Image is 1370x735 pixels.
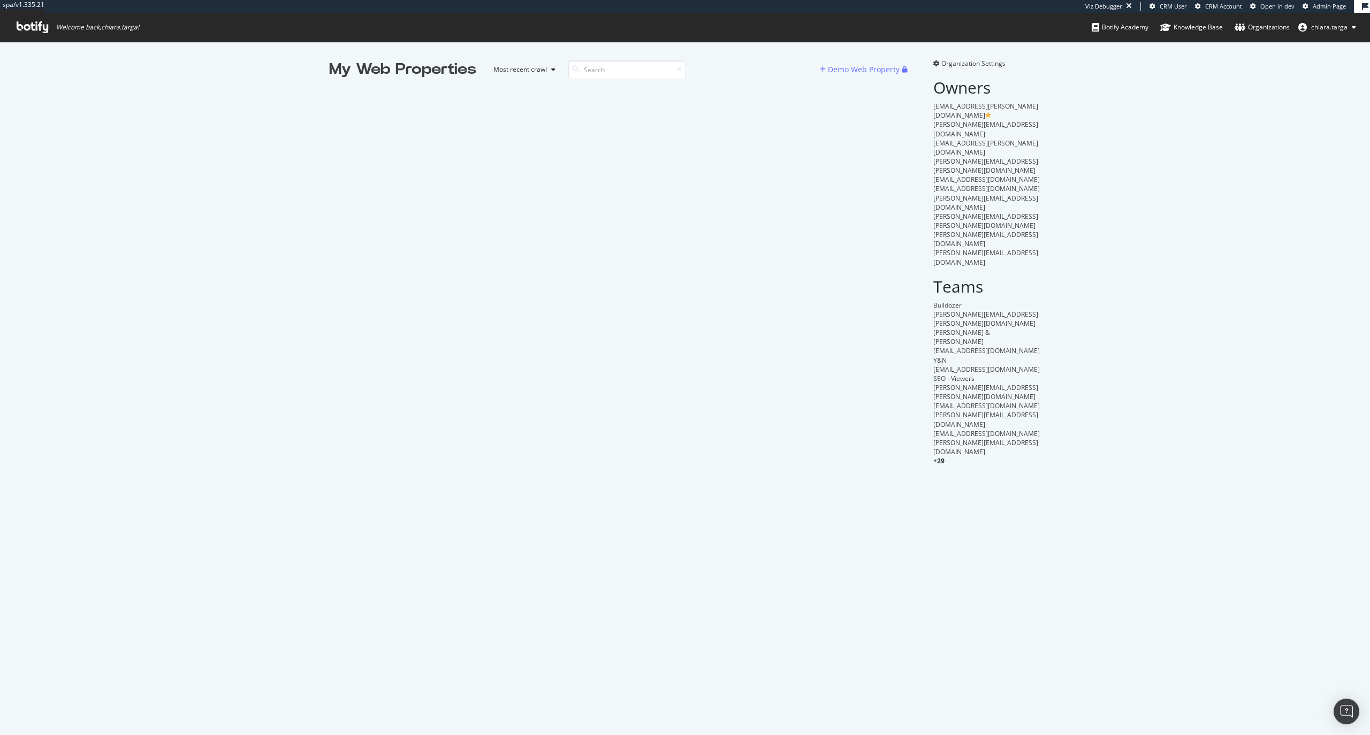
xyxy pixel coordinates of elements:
[1260,2,1295,10] span: Open in dev
[933,278,1041,295] h2: Teams
[1195,2,1242,11] a: CRM Account
[1205,2,1242,10] span: CRM Account
[933,401,1040,410] span: [EMAIL_ADDRESS][DOMAIN_NAME]
[1303,2,1346,11] a: Admin Page
[941,59,1006,68] span: Organization Settings
[933,328,1041,346] div: [PERSON_NAME] & [PERSON_NAME]
[933,410,1038,428] span: [PERSON_NAME][EMAIL_ADDRESS][DOMAIN_NAME]
[1160,2,1187,10] span: CRM User
[1235,13,1290,42] a: Organizations
[933,429,1040,438] span: [EMAIL_ADDRESS][DOMAIN_NAME]
[1250,2,1295,11] a: Open in dev
[933,120,1038,138] span: [PERSON_NAME][EMAIL_ADDRESS][DOMAIN_NAME]
[1334,699,1359,724] div: Open Intercom Messenger
[933,374,1041,383] div: SEO - Viewers
[1150,2,1187,11] a: CRM User
[820,65,902,74] a: Demo Web Property
[933,456,945,465] span: + 29
[568,60,686,79] input: Search
[933,139,1038,157] span: [EMAIL_ADDRESS][PERSON_NAME][DOMAIN_NAME]
[933,365,1040,374] span: [EMAIL_ADDRESS][DOMAIN_NAME]
[1235,22,1290,33] div: Organizations
[1092,22,1148,33] div: Botify Academy
[820,61,902,78] button: Demo Web Property
[56,23,139,32] span: Welcome back, chiara.targa !
[1313,2,1346,10] span: Admin Page
[485,61,560,78] button: Most recent crawl
[493,66,547,73] div: Most recent crawl
[933,79,1041,96] h2: Owners
[933,230,1038,248] span: [PERSON_NAME][EMAIL_ADDRESS][DOMAIN_NAME]
[1085,2,1124,11] div: Viz Debugger:
[933,212,1038,230] span: [PERSON_NAME][EMAIL_ADDRESS][PERSON_NAME][DOMAIN_NAME]
[1311,22,1348,32] span: chiara.targa
[1290,19,1365,36] button: chiara.targa
[933,301,1041,310] div: Bulldozer
[933,102,1038,120] span: [EMAIL_ADDRESS][PERSON_NAME][DOMAIN_NAME]
[933,383,1038,401] span: [PERSON_NAME][EMAIL_ADDRESS][PERSON_NAME][DOMAIN_NAME]
[1160,13,1223,42] a: Knowledge Base
[933,248,1038,266] span: [PERSON_NAME][EMAIL_ADDRESS][DOMAIN_NAME]
[933,175,1040,184] span: [EMAIL_ADDRESS][DOMAIN_NAME]
[933,310,1038,328] span: [PERSON_NAME][EMAIL_ADDRESS][PERSON_NAME][DOMAIN_NAME]
[933,346,1040,355] span: [EMAIL_ADDRESS][DOMAIN_NAME]
[933,184,1040,193] span: [EMAIL_ADDRESS][DOMAIN_NAME]
[1092,13,1148,42] a: Botify Academy
[933,356,1041,365] div: Y&N
[329,59,476,80] div: My Web Properties
[933,157,1038,175] span: [PERSON_NAME][EMAIL_ADDRESS][PERSON_NAME][DOMAIN_NAME]
[828,64,900,75] div: Demo Web Property
[933,194,1038,212] span: [PERSON_NAME][EMAIL_ADDRESS][DOMAIN_NAME]
[933,438,1038,456] span: [PERSON_NAME][EMAIL_ADDRESS][DOMAIN_NAME]
[1160,22,1223,33] div: Knowledge Base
